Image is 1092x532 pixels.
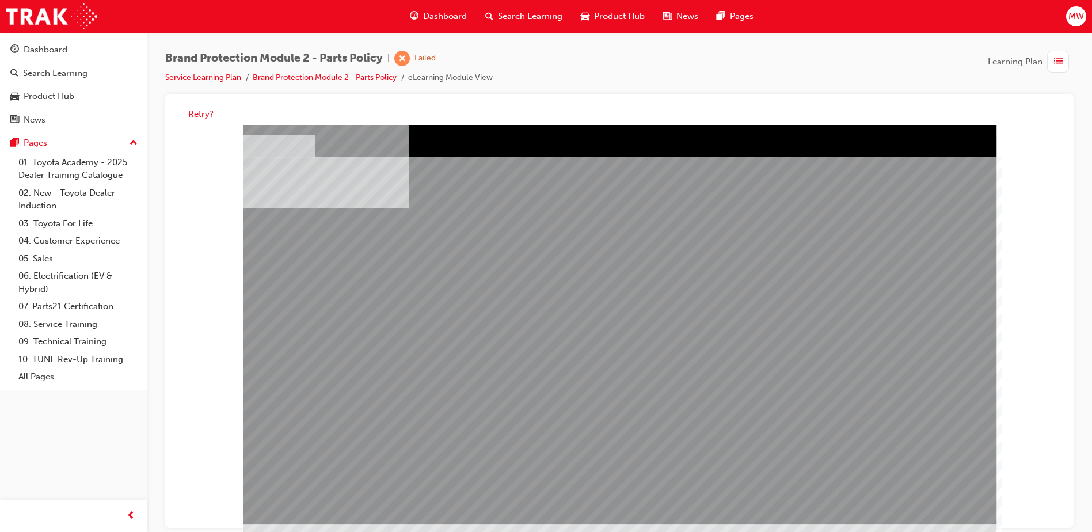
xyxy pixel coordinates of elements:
span: Dashboard [423,10,467,23]
span: prev-icon [127,509,135,523]
a: 01. Toyota Academy - 2025 Dealer Training Catalogue [14,154,142,184]
a: 04. Customer Experience [14,232,142,250]
a: news-iconNews [654,5,707,28]
span: pages-icon [717,9,725,24]
a: car-iconProduct Hub [572,5,654,28]
img: Trak [6,3,97,29]
a: Service Learning Plan [165,73,241,82]
div: News [24,113,45,127]
span: Search Learning [498,10,562,23]
span: list-icon [1054,55,1063,69]
span: learningRecordVerb_FAIL-icon [394,51,410,66]
span: guage-icon [410,9,418,24]
div: Search Learning [23,67,87,80]
button: Learning Plan [988,51,1074,73]
span: up-icon [130,136,138,151]
div: Dashboard [24,43,67,56]
a: Search Learning [5,63,142,84]
span: Learning Plan [988,55,1042,69]
span: News [676,10,698,23]
a: pages-iconPages [707,5,763,28]
button: Pages [5,132,142,154]
span: car-icon [581,9,589,24]
a: 08. Service Training [14,316,142,333]
span: car-icon [10,92,19,102]
button: Retry? [188,108,214,121]
span: guage-icon [10,45,19,55]
a: Brand Protection Module 2 - Parts Policy [253,73,397,82]
a: 03. Toyota For Life [14,215,142,233]
span: Brand Protection Module 2 - Parts Policy [165,52,383,65]
span: news-icon [663,9,672,24]
a: All Pages [14,368,142,386]
a: 05. Sales [14,250,142,268]
span: Pages [730,10,754,23]
div: Failed [414,53,436,64]
a: Product Hub [5,86,142,107]
span: search-icon [485,9,493,24]
div: Pages [24,136,47,150]
span: news-icon [10,115,19,126]
a: Dashboard [5,39,142,60]
li: eLearning Module View [408,71,493,85]
div: Product Hub [24,90,74,103]
span: search-icon [10,69,18,79]
a: 07. Parts21 Certification [14,298,142,316]
a: search-iconSearch Learning [476,5,572,28]
span: Product Hub [594,10,645,23]
a: News [5,109,142,131]
button: DashboardSearch LearningProduct HubNews [5,37,142,132]
span: | [387,52,390,65]
a: 02. New - Toyota Dealer Induction [14,184,142,215]
a: guage-iconDashboard [401,5,476,28]
a: 06. Electrification (EV & Hybrid) [14,267,142,298]
button: MW [1066,6,1086,26]
div: BACK Trigger this button to go to the previous slide [69,399,138,419]
a: 10. TUNE Rev-Up Training [14,351,142,368]
span: MW [1068,10,1084,23]
span: pages-icon [10,138,19,149]
a: 09. Technical Training [14,333,142,351]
